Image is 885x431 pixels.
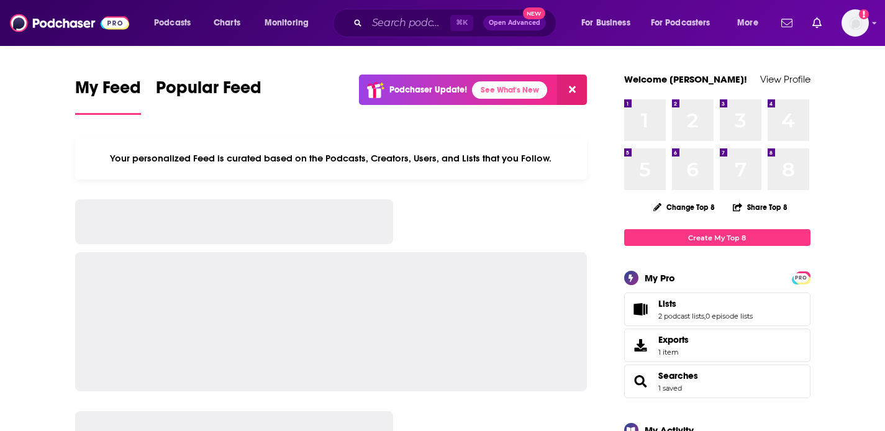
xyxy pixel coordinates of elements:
[646,199,723,215] button: Change Top 8
[624,329,810,362] a: Exports
[156,77,261,106] span: Popular Feed
[658,334,689,345] span: Exports
[624,365,810,398] span: Searches
[658,348,689,356] span: 1 item
[10,11,129,35] img: Podchaser - Follow, Share and Rate Podcasts
[629,337,653,354] span: Exports
[75,137,588,179] div: Your personalized Feed is curated based on the Podcasts, Creators, Users, and Lists that you Follow.
[581,14,630,32] span: For Business
[523,7,545,19] span: New
[256,13,325,33] button: open menu
[842,9,869,37] span: Logged in as BrunswickDigital
[472,81,547,99] a: See What's New
[206,13,248,33] a: Charts
[75,77,141,106] span: My Feed
[624,229,810,246] a: Create My Top 8
[794,273,809,283] span: PRO
[794,273,809,282] a: PRO
[645,272,675,284] div: My Pro
[658,370,698,381] a: Searches
[737,14,758,32] span: More
[145,13,207,33] button: open menu
[214,14,240,32] span: Charts
[450,15,473,31] span: ⌘ K
[389,84,467,95] p: Podchaser Update!
[704,312,706,320] span: ,
[75,77,141,115] a: My Feed
[643,13,728,33] button: open menu
[658,298,676,309] span: Lists
[624,73,747,85] a: Welcome [PERSON_NAME]!
[760,73,810,85] a: View Profile
[629,301,653,318] a: Lists
[265,14,309,32] span: Monitoring
[345,9,568,37] div: Search podcasts, credits, & more...
[658,298,753,309] a: Lists
[573,13,646,33] button: open menu
[658,312,704,320] a: 2 podcast lists
[776,12,797,34] a: Show notifications dropdown
[728,13,774,33] button: open menu
[807,12,827,34] a: Show notifications dropdown
[706,312,753,320] a: 0 episode lists
[651,14,710,32] span: For Podcasters
[624,293,810,326] span: Lists
[629,373,653,390] a: Searches
[483,16,546,30] button: Open AdvancedNew
[658,384,682,392] a: 1 saved
[732,195,788,219] button: Share Top 8
[842,9,869,37] img: User Profile
[842,9,869,37] button: Show profile menu
[367,13,450,33] input: Search podcasts, credits, & more...
[489,20,540,26] span: Open Advanced
[154,14,191,32] span: Podcasts
[156,77,261,115] a: Popular Feed
[859,9,869,19] svg: Add a profile image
